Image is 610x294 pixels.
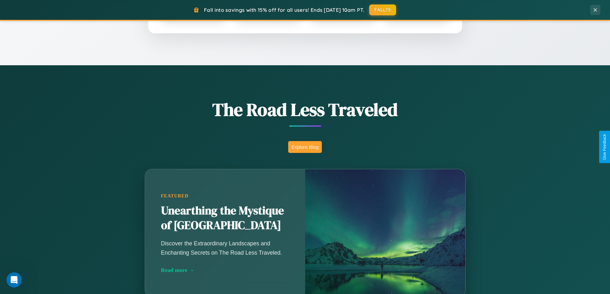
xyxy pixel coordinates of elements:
p: Discover the Extraordinary Landscapes and Enchanting Secrets on The Road Less Traveled. [161,239,289,257]
span: Fall into savings with 15% off for all users! Ends [DATE] 10am PT. [204,7,364,13]
button: Explore Blog [288,141,322,153]
div: Read more → [161,267,289,274]
button: FALL15 [369,4,396,15]
h2: Unearthing the Mystique of [GEOGRAPHIC_DATA] [161,203,289,233]
iframe: Intercom live chat [6,272,22,288]
h1: The Road Less Traveled [113,97,497,122]
div: Featured [161,193,289,199]
div: Give Feedback [602,134,607,160]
